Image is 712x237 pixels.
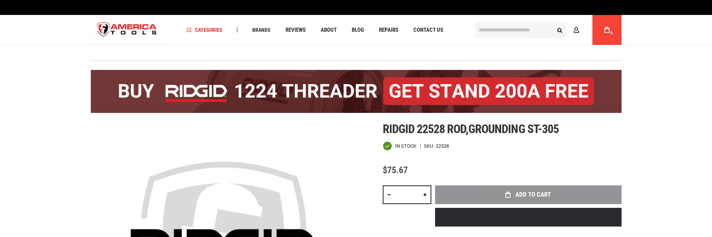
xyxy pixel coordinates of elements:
[91,16,163,44] img: America Tools
[424,144,436,148] strong: SKU
[383,165,408,175] span: $75.67
[91,70,622,113] img: BOGO: Buy the RIDGID® 1224 Threader (26092), get the 92467 200A Stand FREE!
[436,144,449,148] div: 22528
[611,31,613,35] span: 0
[413,27,443,33] span: Contact Us
[286,27,306,33] span: Reviews
[321,27,337,33] span: About
[317,25,340,35] a: About
[352,27,364,33] span: Blog
[383,122,559,136] span: Ridgid 22528 rod,grounding st-305
[379,27,398,33] span: Repairs
[348,25,367,35] a: Blog
[600,15,614,45] a: 0
[252,27,271,33] span: Brands
[282,25,309,35] a: Reviews
[395,144,416,148] span: In stock
[183,25,226,35] a: Categories
[91,16,163,44] a: store logo
[249,25,274,35] a: Brands
[410,25,447,35] a: Contact Us
[383,141,416,151] div: Availability
[553,23,567,37] button: Search
[187,27,222,33] span: Categories
[376,25,402,35] a: Repairs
